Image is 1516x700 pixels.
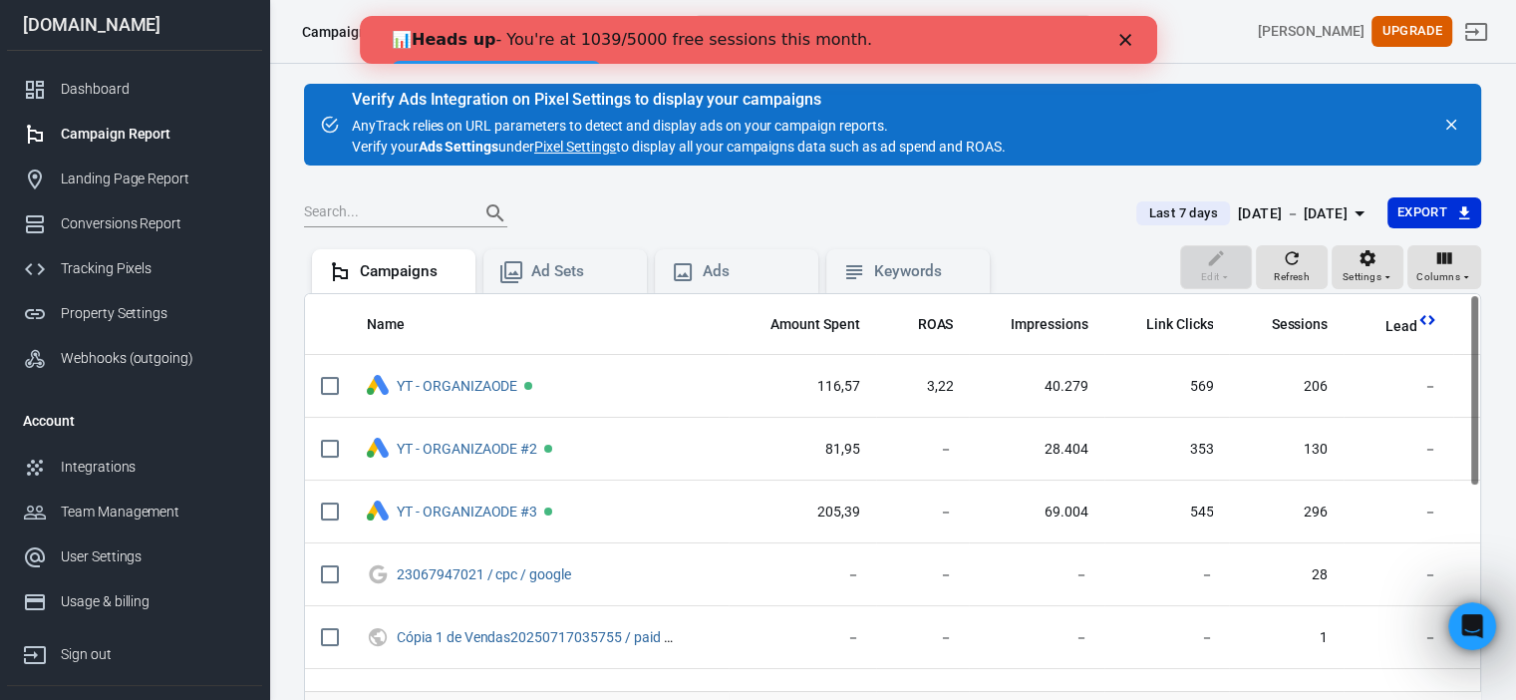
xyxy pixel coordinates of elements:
li: Account [7,397,262,445]
span: － [892,565,954,585]
div: Landing Page Report [61,169,246,189]
span: Refresh [1274,268,1310,286]
div: Usage & billing [61,591,246,612]
span: － [1360,440,1437,460]
button: Refresh [1256,245,1328,289]
div: Webhooks (outgoing) [61,348,246,369]
span: － [1120,565,1214,585]
span: Settings [1343,268,1381,286]
span: Lead [1385,317,1417,337]
span: The number of times your ads were on screen. [985,312,1088,336]
svg: This column is calculated from AnyTrack real-time data [1417,310,1437,330]
div: Ads [703,261,802,282]
a: 23067947021 / cpc / google [397,566,571,582]
span: 569 [1120,377,1214,397]
span: － [985,628,1088,648]
div: Tracking Pixels [61,258,246,279]
span: － [892,503,954,523]
a: Tracking Pixels [7,246,262,291]
span: － [892,440,954,460]
span: 296 [1245,503,1328,523]
div: Team Management [61,502,246,523]
span: YT - ORGANIZAODE #2 [397,442,540,456]
div: Google Ads [367,438,389,461]
a: YT - ORGANIZAODE #3 [397,504,537,520]
a: Sign out [1452,8,1500,56]
span: Impressions [1011,315,1088,335]
a: Campaign Report [7,112,262,157]
a: Dashboard [7,67,262,112]
button: Upgrade [1371,16,1452,47]
div: Verify Ads Integration on Pixel Settings to display your campaigns [352,90,1006,110]
span: － [745,628,860,648]
span: YT - ORGANIZAODE [397,379,520,393]
span: Name [367,315,405,335]
button: [DOMAIN_NAME] [406,13,549,50]
span: 23067947021 / cpc / google [397,567,574,581]
button: Columns [1407,245,1481,289]
span: － [892,628,954,648]
span: － [1360,377,1437,397]
span: Amount Spent [770,315,860,335]
div: Close [759,18,779,30]
a: User Settings [7,534,262,579]
div: Google Ads [367,375,389,398]
button: Search [471,189,519,237]
iframe: Intercom live chat banner [360,16,1157,64]
div: Dashboard [61,79,246,100]
span: The number of times your ads were on screen. [1011,312,1088,336]
strong: Ads Settings [419,139,499,155]
span: 130 [1245,440,1328,460]
span: Columns [1416,268,1460,286]
div: Campaign Report [61,124,246,145]
div: Sign out [61,644,246,665]
div: Keywords [874,261,974,282]
span: 116,57 [745,377,860,397]
div: AnyTrack relies on URL parameters to detect and display ads on your campaign reports. Verify your... [352,92,1006,158]
a: Integrations [7,445,262,490]
div: Campaigns [302,22,374,42]
span: Sessions [1245,315,1328,335]
div: [DOMAIN_NAME] [7,16,262,34]
svg: Google [367,562,389,586]
span: － [1360,628,1437,648]
a: 👉 View upgrade options [32,45,241,69]
span: 353 [1120,440,1214,460]
span: 1 [1245,628,1328,648]
span: － [1360,503,1437,523]
div: Integrations [61,457,246,478]
div: Conversions Report [61,213,246,234]
span: Sessions [1271,315,1328,335]
span: 69.004 [985,503,1088,523]
span: 545 [1120,503,1214,523]
iframe: Intercom live chat [1448,602,1496,650]
span: 28.404 [985,440,1088,460]
span: Active [544,508,552,516]
div: User Settings [61,546,246,567]
div: Campaigns [360,261,459,282]
button: Export [1387,197,1481,228]
a: Conversions Report [7,201,262,246]
span: The estimated total amount of money you've spent on your campaign, ad set or ad during its schedule. [770,312,860,336]
span: Last 7 days [1140,203,1225,223]
span: Active [544,445,552,453]
span: The number of clicks on links within the ad that led to advertiser-specified destinations [1120,312,1214,336]
button: Find anything...⌘ + K [694,15,1092,49]
div: Account id: ixsDVuty [1258,21,1364,42]
a: Team Management [7,490,262,534]
a: Sign out [7,624,262,677]
span: The total return on ad spend [892,312,954,336]
span: － [985,565,1088,585]
button: close [1437,111,1465,139]
span: Name [367,315,431,335]
span: The total return on ad spend [918,312,954,336]
span: 40.279 [985,377,1088,397]
span: Active [524,382,532,390]
div: Google Ads [367,501,389,524]
a: Usage & billing [7,579,262,624]
span: Lead [1360,317,1417,337]
a: Cópia 1 de Vendas20250717035755 / paid / tiktok [397,629,707,645]
span: 205,39 [745,503,860,523]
